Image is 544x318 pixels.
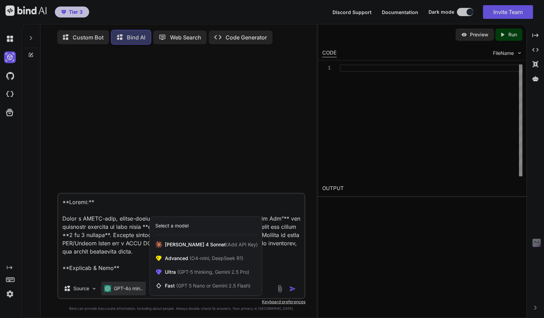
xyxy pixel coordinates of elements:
span: (Add API Key) [226,242,258,247]
span: (GPT-5 thinking, Gemini 2.5 Pro) [176,269,249,275]
div: Select a model [155,222,189,229]
span: Ultra [165,269,249,275]
span: (O4-mini, DeepSeek R1) [188,255,243,261]
span: Advanced [165,255,243,262]
span: (GPT 5 Nano or Gemini 2.5 Flash) [176,283,251,288]
span: [PERSON_NAME] 4 Sonnet [165,241,258,248]
span: Fast [165,282,251,289]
